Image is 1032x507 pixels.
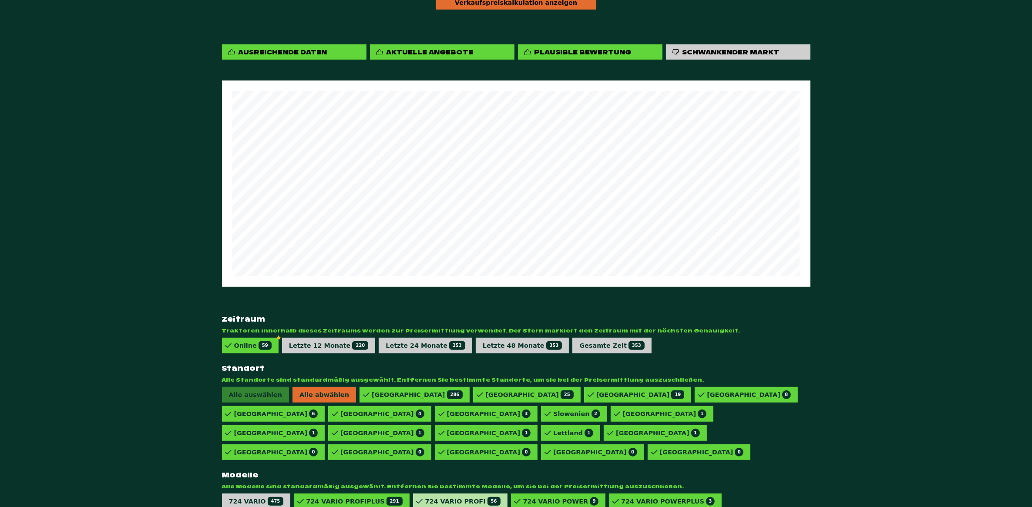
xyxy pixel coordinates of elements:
div: Ausreichende Daten [222,44,366,60]
span: 3 [522,410,531,418]
div: Aktuelle Angebote [370,44,514,60]
div: Lettland [553,429,593,437]
span: 4 [416,410,424,418]
div: [GEOGRAPHIC_DATA] [623,410,707,418]
div: Gesamte Zeit [579,341,644,350]
div: Letzte 12 Monate [289,341,369,350]
div: [GEOGRAPHIC_DATA] [707,390,791,399]
span: 2 [592,410,600,418]
span: 353 [629,341,645,350]
span: 8 [782,390,791,399]
span: 1 [698,410,706,418]
span: 1 [522,429,531,437]
div: Letzte 24 Monate [386,341,465,350]
div: Slowenien [553,410,600,418]
div: Letzte 48 Monate [483,341,562,350]
strong: Zeitraum [222,315,810,324]
div: Online [234,341,272,350]
span: 59 [259,341,272,350]
strong: Modelle [222,470,810,480]
div: Aktuelle Angebote [387,48,474,56]
span: 1 [416,429,424,437]
div: Plausible Bewertung [534,48,632,56]
span: 353 [546,341,562,350]
div: [GEOGRAPHIC_DATA] [596,390,684,399]
div: 724 VARIO POWER [523,497,599,506]
span: 25 [561,390,574,399]
div: [GEOGRAPHIC_DATA] [553,448,637,457]
span: 220 [352,341,368,350]
div: Schwankender Markt [682,48,780,56]
span: Alle auswählen [222,387,289,403]
span: 3 [706,497,715,506]
span: 0 [735,448,743,457]
div: [GEOGRAPHIC_DATA] [447,429,531,437]
span: Alle Modelle sind standardmäßig ausgewählt. Entfernen Sie bestimmte Modelle, um sie bei der Preis... [222,483,810,490]
div: [GEOGRAPHIC_DATA] [234,448,318,457]
div: 724 VARIO POWERPLUS [621,497,715,506]
span: Traktoren innerhalb dieses Zeitraums werden zur Preisermittlung verwendet. Der Stern markiert den... [222,327,810,334]
span: 1 [309,429,318,437]
div: 724 VARIO PROFI [425,497,501,506]
span: 286 [447,390,463,399]
div: [GEOGRAPHIC_DATA] [485,390,573,399]
span: 0 [522,448,531,457]
span: 353 [449,341,465,350]
div: Schwankender Markt [666,44,810,60]
span: 1 [585,429,593,437]
div: [GEOGRAPHIC_DATA] [447,410,531,418]
span: 475 [268,497,284,506]
div: [GEOGRAPHIC_DATA] [372,390,463,399]
span: 291 [387,497,403,506]
span: Alle abwählen [292,387,356,403]
span: 19 [671,390,684,399]
strong: Standort [222,364,810,373]
div: [GEOGRAPHIC_DATA] [660,448,744,457]
span: Alle Standorte sind standardmäßig ausgewählt. Entfernen Sie bestimmte Standorte, um sie bei der P... [222,376,810,383]
div: [GEOGRAPHIC_DATA] [234,410,318,418]
span: 9 [590,497,598,506]
div: [GEOGRAPHIC_DATA] [447,448,531,457]
div: [GEOGRAPHIC_DATA] [340,429,424,437]
div: [GEOGRAPHIC_DATA] [234,429,318,437]
div: [GEOGRAPHIC_DATA] [616,429,700,437]
div: 724 VARIO PROFIPLUS [306,497,402,506]
div: Plausible Bewertung [518,44,662,60]
div: Ausreichende Daten [239,48,327,56]
div: 724 VARIO [229,497,284,506]
span: 0 [629,448,637,457]
span: 56 [487,497,501,506]
div: [GEOGRAPHIC_DATA] [340,448,424,457]
span: 1 [691,429,700,437]
span: 6 [309,410,318,418]
span: 0 [309,448,318,457]
div: [GEOGRAPHIC_DATA] [340,410,424,418]
span: 0 [416,448,424,457]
